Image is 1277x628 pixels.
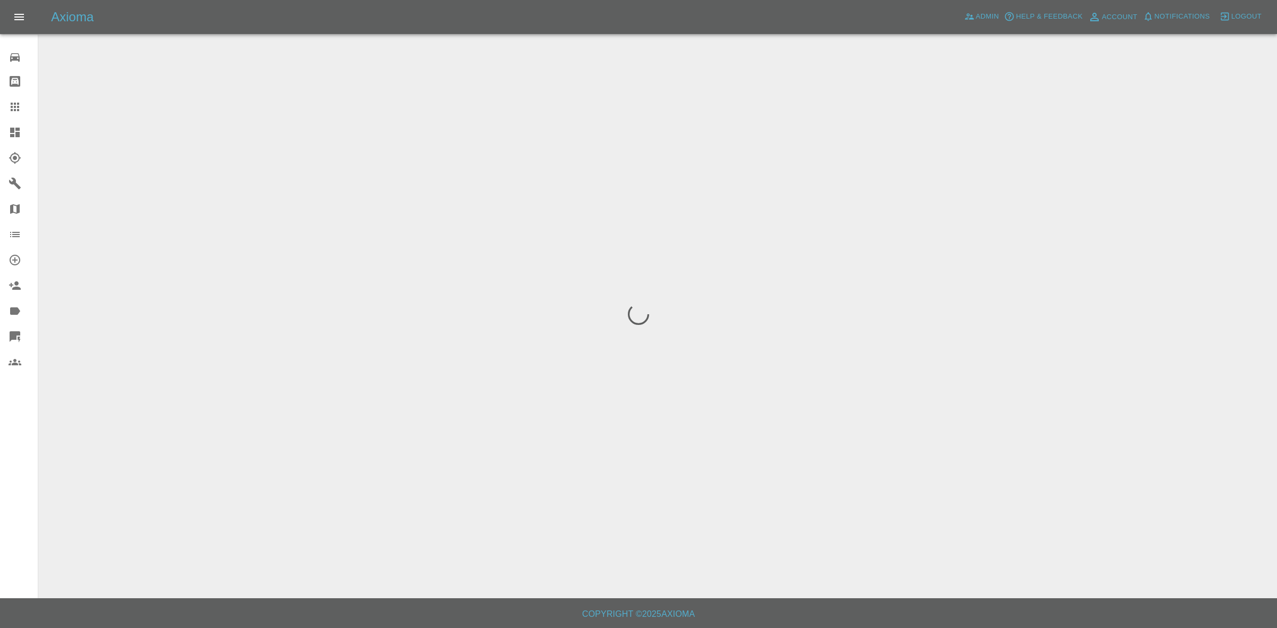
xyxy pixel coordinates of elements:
[976,11,999,23] span: Admin
[1231,11,1262,23] span: Logout
[1155,11,1210,23] span: Notifications
[1217,9,1264,25] button: Logout
[9,607,1268,622] h6: Copyright © 2025 Axioma
[961,9,1002,25] a: Admin
[1001,9,1085,25] button: Help & Feedback
[1102,11,1138,23] span: Account
[51,9,94,26] h5: Axioma
[1016,11,1082,23] span: Help & Feedback
[1140,9,1213,25] button: Notifications
[1085,9,1140,26] a: Account
[6,4,32,30] button: Open drawer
